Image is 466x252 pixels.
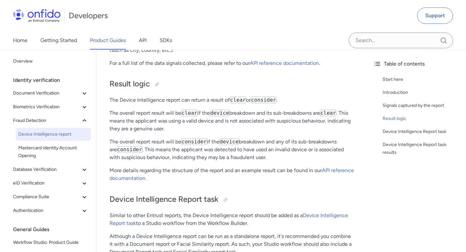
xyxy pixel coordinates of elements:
img: Onfido Logo [13,9,61,22]
a: API reference documentation [250,60,319,66]
h2: Result logic [109,79,355,90]
h1: Developers [69,10,108,21]
a: Device Intelligence report [16,128,91,141]
button: eID Verification [10,177,91,190]
p: The overall report result will be if the breakdown and its sub-breakdowns are . This means the ap... [109,109,355,133]
p: Similar to other Entrust reports, the Device Intelligence report should be added as a to a Studio... [109,212,355,227]
code: clear [181,110,197,116]
p: The overall report result will be if the breakdown and any of its sub-breakdowns are . This means... [109,138,355,161]
a: Mastercard Identity Account Opening [16,141,91,162]
a: Getting Started [40,31,77,50]
code: consider [117,146,142,153]
span: Workflow Studio: Product Guide [13,239,88,246]
span: Compliance Suite [13,193,80,201]
button: Database Verification [10,163,91,176]
button: Fraud Detection [10,114,91,127]
div: Identity verification [13,74,94,87]
a: Device Intelligence Report task [383,128,461,136]
h2: Device Intelligence Report task [109,194,355,205]
a: SDKs [160,31,172,50]
input: Onfido search input field [349,33,453,48]
a: Workflow Studio: Product Guide [10,236,91,249]
div: Table of contents [373,60,461,68]
code: device [219,138,239,145]
span: Authentication [13,207,80,215]
code: consider [181,138,207,145]
a: Product Guides [90,31,126,50]
code: clear [320,110,336,116]
button: Compliance Suite [10,190,91,203]
span: Biometrics Verification [13,103,80,111]
a: Signals captured by the report [383,102,461,110]
span: Device Intelligence report [18,130,88,138]
a: API [139,31,147,50]
span: Database Verification [13,166,80,173]
a: Device Intelligence Report task results [383,141,461,156]
button: Biometrics Verification [10,100,91,113]
span: Overview [13,57,88,65]
code: consider [251,96,276,103]
code: device [210,110,229,116]
span: Fraud Detection [13,117,80,125]
a: Start here [383,76,461,83]
a: Home [13,31,27,50]
button: Document Verification [10,87,91,100]
span: eID Verification [13,179,80,187]
a: Result logic [383,115,461,123]
code: clear [230,96,246,103]
div: General Guides [13,223,94,236]
a: Introduction [383,89,461,96]
button: Authentication [10,204,91,217]
p: More details regarding the structure of the report and an example result can be found in our . [109,167,355,182]
span: Mastercard Identity Account Opening [18,144,88,160]
p: The Device Intelligence report can return a result of or . [109,96,355,104]
span: Document Verification [13,89,80,97]
p: For a full list of the data signals collected, please refer to our . [109,59,355,67]
a: Support [417,7,453,24]
a: Overview [10,55,91,68]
